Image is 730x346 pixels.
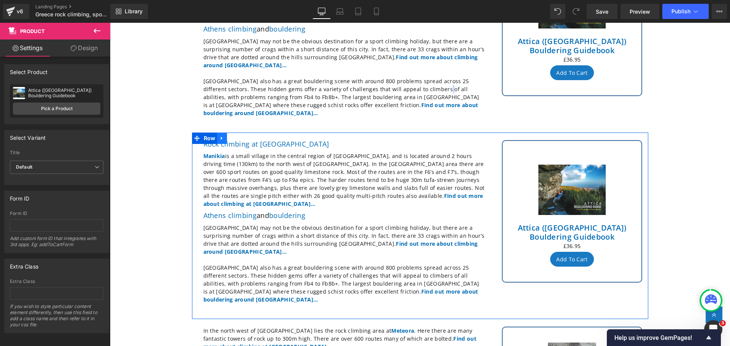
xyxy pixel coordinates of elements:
span: £36.95 [454,33,471,41]
button: Add To Cart [440,43,484,57]
iframe: Intercom live chat [704,320,722,338]
a: Attica ([GEOGRAPHIC_DATA]) Bouldering Guidebook [406,14,519,32]
span: . Here there are many fantastic towers of rock up to 300m high. There are over 600 routes many of... [94,304,363,319]
span: £36.95 [454,219,471,227]
div: Select Variant [10,130,46,141]
div: Form ID [10,211,103,216]
button: More [712,4,727,19]
div: Add custom form ID that integrates with 3rd apps. Eg: addToCartForm [10,235,103,253]
a: Find out more about climbing at [GEOGRAPHIC_DATA]… [94,169,373,185]
a: Preview [620,4,659,19]
a: Desktop [313,4,331,19]
a: bouldering [159,188,195,197]
a: Tablet [349,4,367,19]
a: bouldering [159,2,195,11]
button: Undo [550,4,565,19]
a: Find out more about bouldering around [GEOGRAPHIC_DATA]… [94,79,368,94]
p: [GEOGRAPHIC_DATA] also has a great bouldering scene with around 800 problems spread across 25 dif... [94,241,375,281]
p: [GEOGRAPHIC_DATA] also has a great bouldering scene with around 800 problems spread across 25 dif... [94,54,375,94]
span: Publish [671,8,690,14]
span: Row [92,110,108,121]
button: Publish [662,4,709,19]
span: Save [596,8,608,16]
a: Mobile [367,4,386,19]
a: Athens climbing [94,2,147,11]
button: Add To Cart [440,229,484,244]
p: [GEOGRAPHIC_DATA] may not be the obvious destination for a sport climbing holiday, but there are ... [94,14,375,46]
a: Athens climbing [94,188,147,197]
div: Attica ([GEOGRAPHIC_DATA]) Bouldering Guidebook [28,88,100,98]
a: Landing Pages [35,4,123,10]
p: is a small village in the central region of [GEOGRAPHIC_DATA], and is located around 2 hours driv... [94,129,375,185]
h2: and [94,189,375,197]
img: pImage [13,87,25,99]
a: New Library [110,4,148,19]
div: Select Product [10,65,48,75]
span: Product [20,28,45,34]
a: Pick a Product [13,103,100,115]
a: Find out more about bouldering around [GEOGRAPHIC_DATA]… [94,265,368,280]
div: Extra Class [10,279,103,284]
span: Preview [630,8,650,16]
span: 3 [720,320,726,326]
h2: and [94,2,375,11]
img: Attica (Athens) Bouldering Guidebook [428,133,496,201]
span: Greece rock climbing, sport climbing and bouldering [35,11,108,17]
button: Show survey - Help us improve GemPages! [614,333,713,342]
a: Meteora [281,304,304,311]
a: Find out more about climbing around [GEOGRAPHIC_DATA]… [94,31,368,46]
a: Expand / Collapse [107,110,117,121]
div: If you wish to style particular content element differently, then use this field to add a class n... [10,303,103,333]
a: Attica ([GEOGRAPHIC_DATA]) Bouldering Guidebook [406,201,519,219]
div: v6 [15,6,25,16]
a: Rock climbing at [GEOGRAPHIC_DATA] [94,117,219,126]
a: Find out more about climbing around [GEOGRAPHIC_DATA]… [94,217,368,232]
button: Redo [568,4,584,19]
label: Title [10,150,103,158]
span: In the north west of [GEOGRAPHIC_DATA] lies the rock climbing area at [94,304,282,311]
div: Form ID [10,191,29,202]
a: v6 [3,4,29,19]
b: Default [16,164,32,170]
span: Help us improve GemPages! [614,334,704,341]
div: Extra Class [10,259,38,270]
span: Library [125,8,143,15]
a: Manikia [94,130,115,137]
a: Laptop [331,4,349,19]
a: Design [57,39,112,57]
p: [GEOGRAPHIC_DATA] may not be the obvious destination for a sport climbing holiday, but there are ... [94,201,375,233]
